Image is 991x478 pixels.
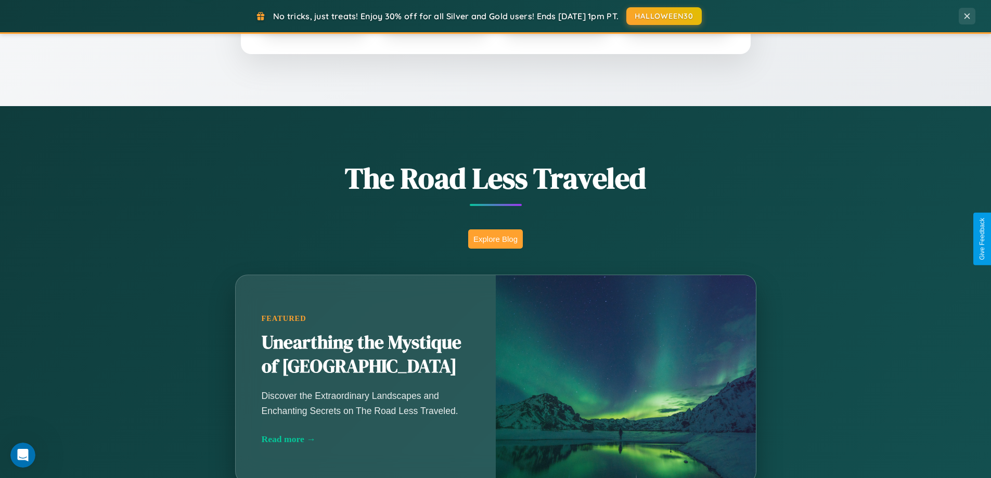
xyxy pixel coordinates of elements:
p: Discover the Extraordinary Landscapes and Enchanting Secrets on The Road Less Traveled. [262,389,470,418]
iframe: Intercom live chat [10,443,35,468]
div: Featured [262,314,470,323]
h2: Unearthing the Mystique of [GEOGRAPHIC_DATA] [262,331,470,379]
div: Read more → [262,434,470,445]
button: HALLOWEEN30 [626,7,702,25]
button: Explore Blog [468,229,523,249]
div: Give Feedback [979,218,986,260]
h1: The Road Less Traveled [184,158,808,198]
span: No tricks, just treats! Enjoy 30% off for all Silver and Gold users! Ends [DATE] 1pm PT. [273,11,619,21]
